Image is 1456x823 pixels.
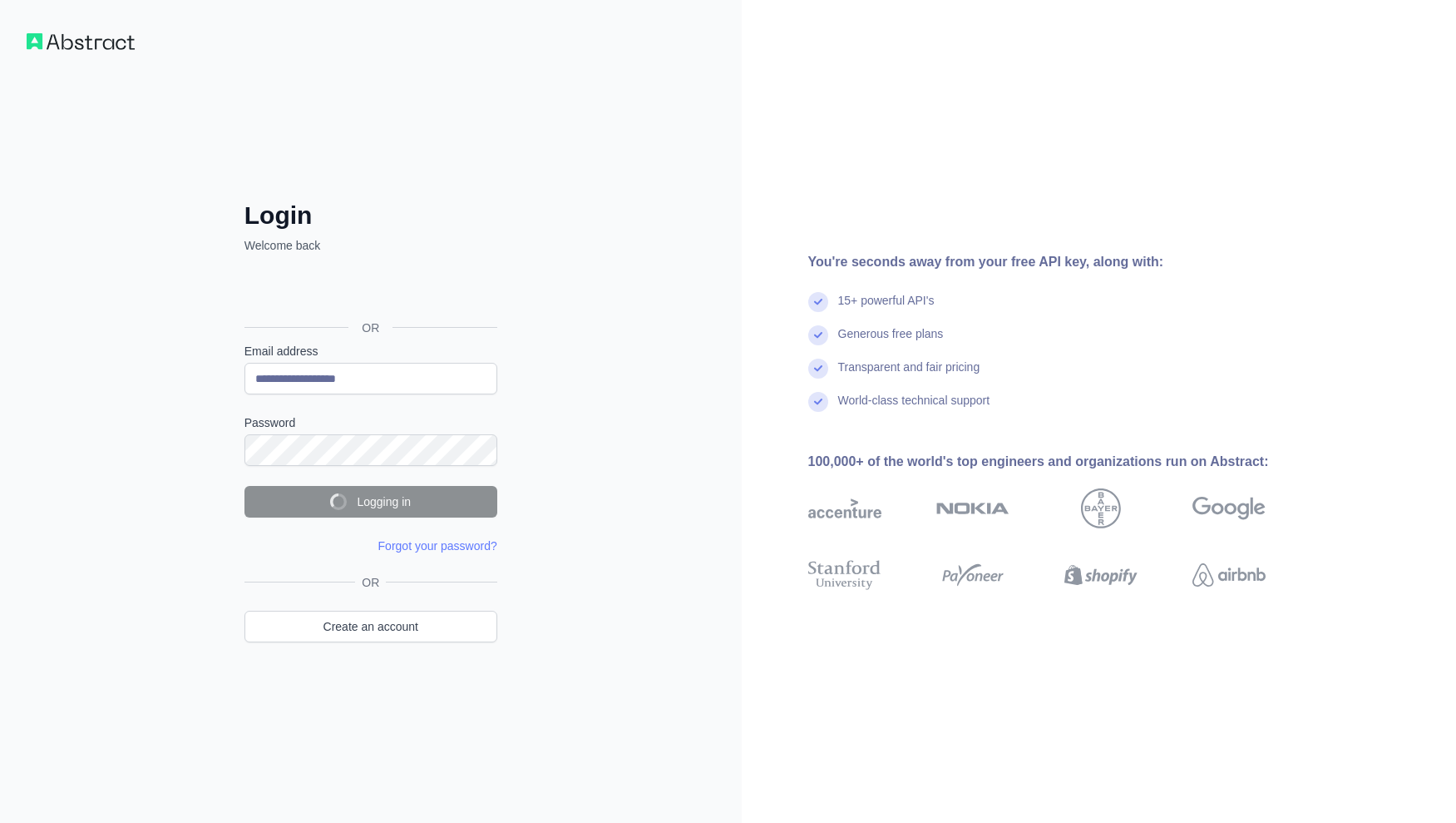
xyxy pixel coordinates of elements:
[378,539,497,553] a: Forgot your password?
[244,414,497,431] label: Password
[348,320,392,336] span: OR
[808,488,881,528] img: accenture
[808,392,828,412] img: check mark
[244,272,494,309] div: Đăng nhập bằng Google. Mở trong thẻ mới
[808,452,1319,472] div: 100,000+ of the world's top engineers and organizations run on Abstract:
[244,237,497,254] p: Welcome back
[838,392,990,425] div: World-class technical support
[838,359,980,392] div: Transparent and fair pricing
[1081,488,1121,528] img: bayer
[1064,557,1138,593] img: shopify
[838,325,944,359] div: Generous free plans
[808,325,828,345] img: check mark
[27,33,135,50] img: Workflow
[244,611,497,642] a: Create an account
[1192,557,1266,593] img: airbnb
[236,272,502,309] iframe: Nút Đăng nhập bằng Google
[808,292,828,312] img: check mark
[355,574,386,591] span: OR
[1192,488,1266,528] img: google
[244,201,497,231] h2: Login
[244,343,497,359] label: Email address
[936,488,1009,528] img: nokia
[808,557,881,593] img: stanford university
[936,557,1009,593] img: payoneer
[808,252,1319,272] div: You're seconds away from your free API key, along with:
[838,292,935,325] div: 15+ powerful API's
[808,359,828,379] img: check mark
[244,486,497,518] button: Logging in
